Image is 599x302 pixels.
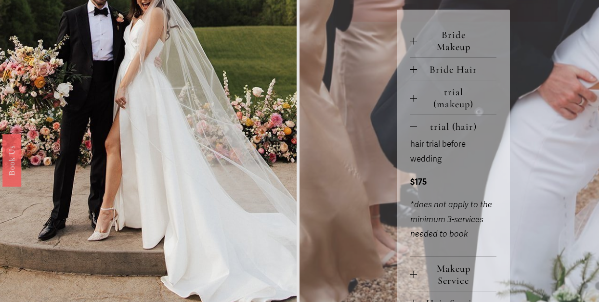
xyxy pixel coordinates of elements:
[410,257,496,291] button: Makeup Service
[410,200,492,239] em: *does not apply to the minimum 3-services needed to book
[417,63,496,75] span: Bride Hair
[410,137,496,256] div: trial (hair)
[410,80,496,114] button: trial (makeup)
[410,177,427,187] strong: $175
[410,58,496,80] button: Bride Hair
[417,121,496,133] span: trial (hair)
[410,23,496,57] button: Bride Makeup
[410,115,496,137] button: trial (hair)
[417,86,496,110] span: trial (makeup)
[417,263,496,287] span: Makeup Service
[2,134,21,187] a: Book Us
[410,137,496,166] p: hair trial before wedding
[417,29,496,53] span: Bride Makeup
